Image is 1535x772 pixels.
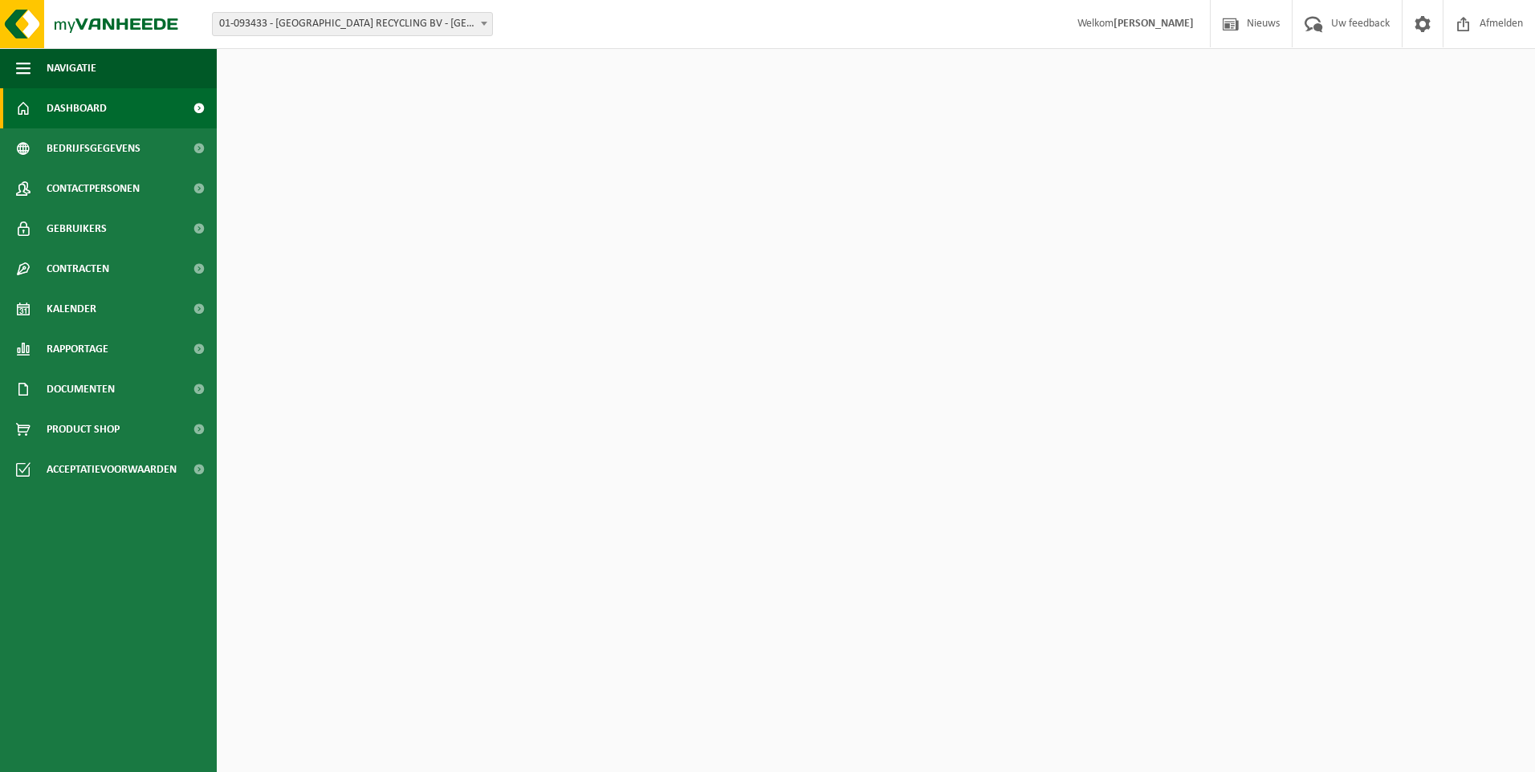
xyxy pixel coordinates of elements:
[47,409,120,449] span: Product Shop
[47,209,107,249] span: Gebruikers
[47,329,108,369] span: Rapportage
[213,13,492,35] span: 01-093433 - KEMPENAARS RECYCLING BV - ROOSENDAAL
[47,449,177,490] span: Acceptatievoorwaarden
[212,12,493,36] span: 01-093433 - KEMPENAARS RECYCLING BV - ROOSENDAAL
[47,169,140,209] span: Contactpersonen
[47,249,109,289] span: Contracten
[47,88,107,128] span: Dashboard
[47,48,96,88] span: Navigatie
[47,289,96,329] span: Kalender
[47,128,140,169] span: Bedrijfsgegevens
[1114,18,1194,30] strong: [PERSON_NAME]
[47,369,115,409] span: Documenten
